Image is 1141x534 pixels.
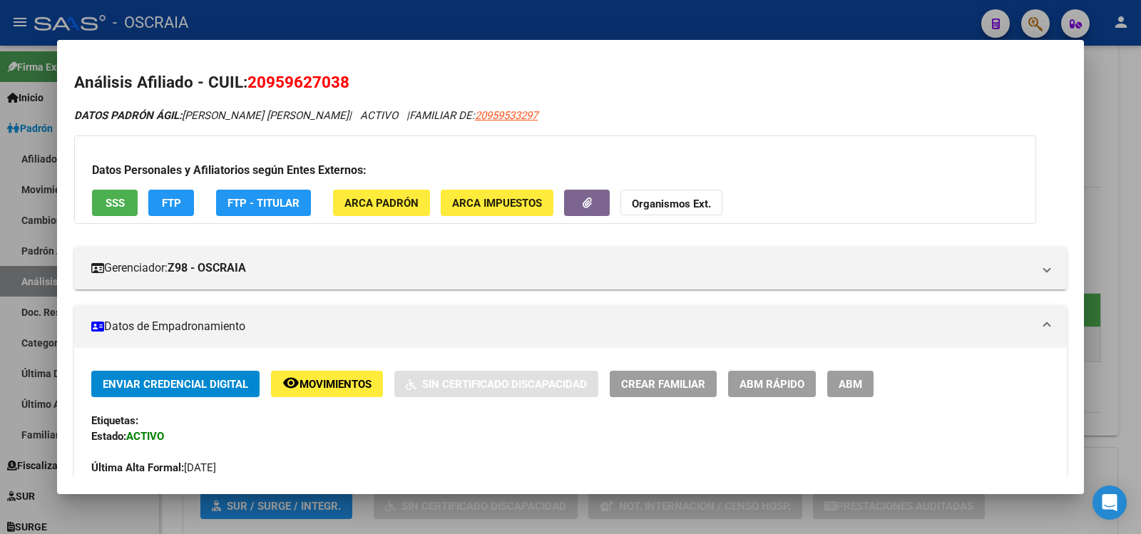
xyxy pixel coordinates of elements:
[610,371,717,397] button: Crear Familiar
[394,371,598,397] button: Sin Certificado Discapacidad
[282,374,300,391] mat-icon: remove_red_eye
[74,109,182,122] strong: DATOS PADRÓN ÁGIL:
[91,371,260,397] button: Enviar Credencial Digital
[91,461,216,474] span: [DATE]
[92,162,1018,179] h3: Datos Personales y Afiliatorios según Entes Externos:
[168,260,246,277] strong: Z98 - OSCRAIA
[740,378,804,391] span: ABM Rápido
[162,197,181,210] span: FTP
[227,197,300,210] span: FTP - Titular
[300,378,372,391] span: Movimientos
[475,109,538,122] span: 20959533297
[74,247,1067,289] mat-expansion-panel-header: Gerenciador:Z98 - OSCRAIA
[91,414,138,427] strong: Etiquetas:
[126,430,164,443] strong: ACTIVO
[103,378,248,391] span: Enviar Credencial Digital
[247,73,349,91] span: 20959627038
[632,197,711,210] strong: Organismos Ext.
[452,197,542,210] span: ARCA Impuestos
[1093,486,1127,520] div: Open Intercom Messenger
[148,190,194,216] button: FTP
[839,378,862,391] span: ABM
[91,461,184,474] strong: Última Alta Formal:
[91,318,1033,335] mat-panel-title: Datos de Empadronamiento
[91,260,1033,277] mat-panel-title: Gerenciador:
[621,378,705,391] span: Crear Familiar
[216,190,311,216] button: FTP - Titular
[827,371,874,397] button: ABM
[91,430,126,443] strong: Estado:
[92,190,138,216] button: SSS
[620,190,722,216] button: Organismos Ext.
[106,197,125,210] span: SSS
[409,109,538,122] span: FAMILIAR DE:
[74,71,1067,95] h2: Análisis Afiliado - CUIL:
[74,109,349,122] span: [PERSON_NAME] [PERSON_NAME]
[441,190,553,216] button: ARCA Impuestos
[344,197,419,210] span: ARCA Padrón
[74,109,538,122] i: | ACTIVO |
[728,371,816,397] button: ABM Rápido
[333,190,430,216] button: ARCA Padrón
[271,371,383,397] button: Movimientos
[74,305,1067,348] mat-expansion-panel-header: Datos de Empadronamiento
[422,378,587,391] span: Sin Certificado Discapacidad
